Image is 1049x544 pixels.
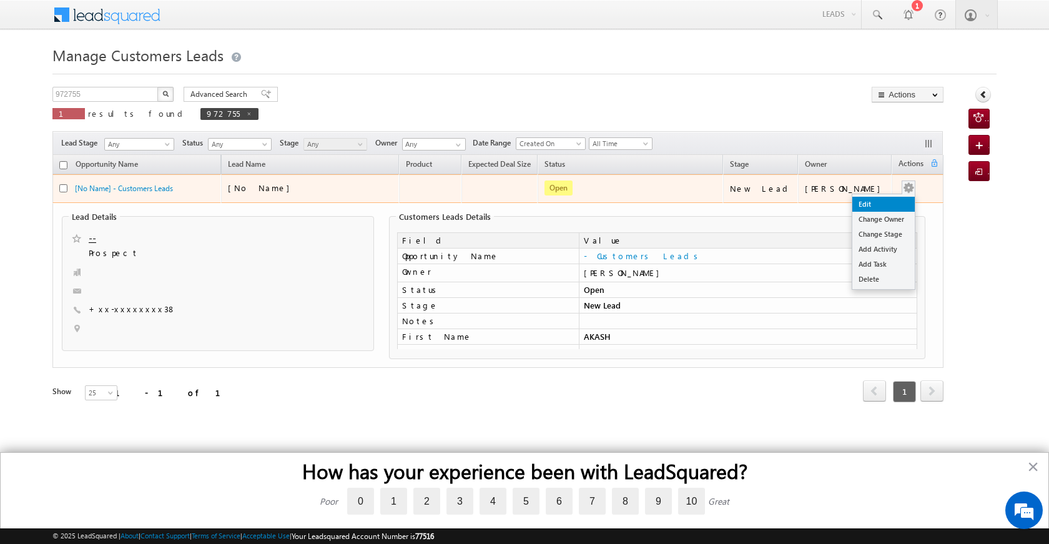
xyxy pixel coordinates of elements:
a: About [121,532,139,540]
span: +xx-xxxxxxxx38 [89,304,176,316]
td: Opportunity Name [397,249,579,264]
label: 1 [380,488,407,515]
span: Stage [280,137,303,149]
span: Product [406,159,432,169]
span: Any [105,139,170,150]
label: 0 [347,488,374,515]
label: 9 [645,488,672,515]
span: 972755 [207,108,240,119]
label: 2 [413,488,440,515]
span: © 2025 LeadSquared | | | | | [52,530,434,542]
a: -- [89,232,96,244]
span: Date Range [473,137,516,149]
span: Status [182,137,208,149]
span: Any [209,139,268,150]
a: Delete [852,272,915,287]
span: Advanced Search [190,89,251,100]
td: Field [397,232,579,249]
td: New Lead [579,298,917,314]
td: Open [579,282,917,298]
h2: How has your experience been with LeadSquared? [26,459,1023,483]
label: 5 [513,488,539,515]
input: Type to Search [402,138,466,151]
td: 972755 [579,345,917,360]
label: 4 [480,488,506,515]
td: Notes [397,314,579,329]
td: Opportunity ID [397,345,579,360]
img: d_60004797649_company_0_60004797649 [21,66,52,82]
span: 77516 [415,532,434,541]
div: Great [708,495,729,507]
a: Change Stage [852,227,915,242]
span: Your Leadsquared Account Number is [292,532,434,541]
legend: Lead Details [69,212,120,222]
a: Add Activity [852,242,915,257]
button: Actions [872,87,943,102]
a: Terms of Service [192,532,240,540]
td: First Name [397,329,579,345]
div: Chat with us now [65,66,210,82]
span: Created On [516,138,581,149]
a: Contact Support [140,532,190,540]
a: - Customers Leads [584,250,702,261]
span: Open [544,181,573,195]
span: Lead Name [222,157,272,174]
span: Manage Customers Leads [52,45,224,65]
td: Stage [397,298,579,314]
span: next [920,380,943,402]
div: New Lead [730,183,792,194]
span: Opportunity Name [76,159,138,169]
div: Poor [320,495,338,507]
label: 6 [546,488,573,515]
span: prev [863,380,886,402]
div: 1 - 1 of 1 [115,385,235,400]
label: 7 [579,488,606,515]
input: Check all records [59,161,67,169]
span: Stage [730,159,749,169]
div: [PERSON_NAME] [805,183,887,194]
legend: Customers Leads Details [396,212,494,222]
a: Add Task [852,257,915,272]
span: [No Name] [228,182,296,193]
textarea: Type your message and hit 'Enter' [16,116,228,374]
a: Status [538,157,571,174]
div: [PERSON_NAME] [584,267,912,279]
a: [No Name] - Customers Leads [75,184,173,193]
td: Value [579,232,917,249]
button: Close [1027,457,1039,477]
span: Any [304,139,363,150]
a: Show All Items [449,139,465,151]
span: Owner [805,159,827,169]
div: Show [52,386,75,397]
a: Change Owner [852,212,915,227]
span: 25 [86,387,119,398]
td: AKASH [579,329,917,345]
a: Acceptable Use [242,532,290,540]
span: 1 [59,108,79,119]
span: All Time [589,138,649,149]
span: Prospect [89,247,281,260]
label: 3 [446,488,473,515]
span: 1 [893,381,916,402]
em: Start Chat [170,385,227,402]
img: Search [162,91,169,97]
span: Expected Deal Size [468,159,531,169]
td: Owner [397,264,579,282]
span: Owner [375,137,402,149]
label: 10 [678,488,705,515]
td: Status [397,282,579,298]
span: results found [88,108,187,119]
div: Minimize live chat window [205,6,235,36]
span: Lead Stage [61,137,102,149]
span: Actions [892,157,930,173]
label: 8 [612,488,639,515]
a: Edit [852,197,915,212]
